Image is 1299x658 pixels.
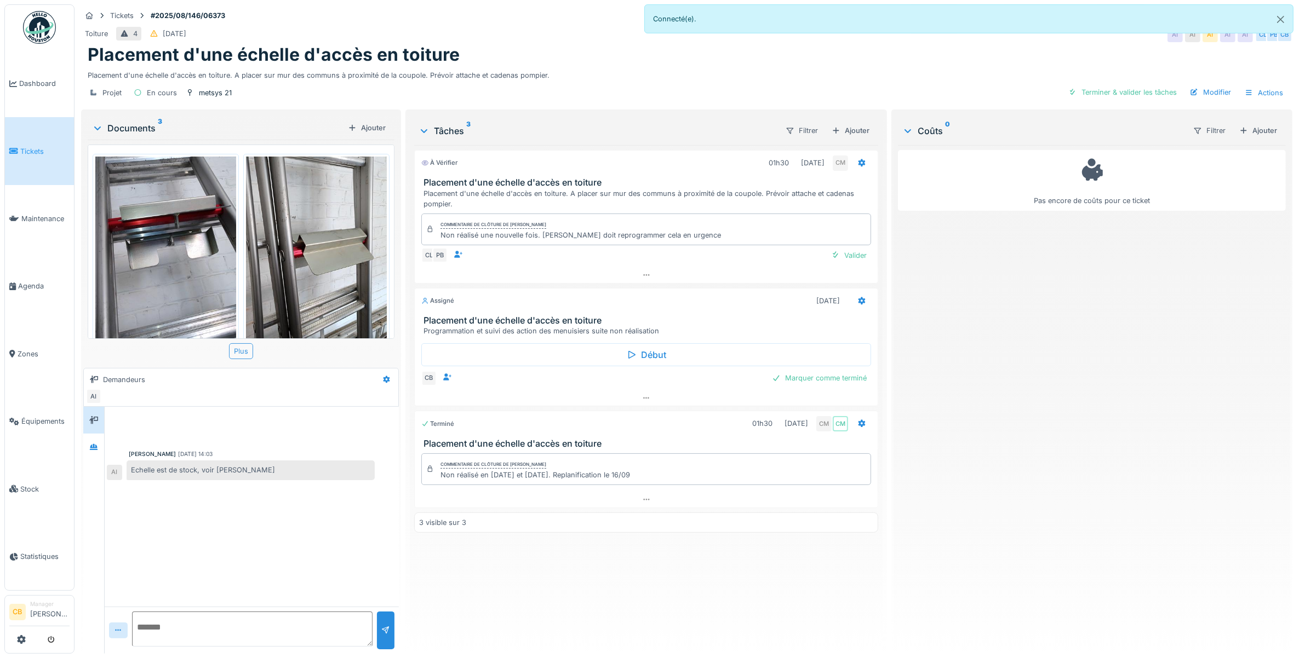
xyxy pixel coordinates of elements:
[344,120,390,135] div: Ajouter
[421,419,454,429] div: Terminé
[781,123,823,138] div: Filtrer
[133,28,138,39] div: 4
[163,28,186,39] div: [DATE]
[107,465,122,480] div: AI
[30,600,70,624] li: [PERSON_NAME]
[19,78,70,89] span: Dashboard
[127,460,375,480] div: Echelle est de stock, voir [PERSON_NAME]
[20,146,70,157] span: Tickets
[21,213,70,224] span: Maintenance
[816,416,832,431] div: CM
[20,484,70,494] span: Stock
[199,88,232,98] div: metsys 21
[902,124,1184,137] div: Coûts
[769,158,789,168] div: 01h30
[827,248,871,263] div: Valider
[421,371,437,386] div: CB
[801,158,825,168] div: [DATE]
[21,416,70,426] span: Équipements
[421,343,872,366] div: Début
[432,247,448,263] div: PB
[833,416,848,431] div: CM
[103,374,145,385] div: Demandeurs
[9,604,26,620] li: CB
[5,523,74,590] a: Statistiques
[1255,27,1271,42] div: CL
[5,388,74,455] a: Équipements
[752,418,772,429] div: 01h30
[30,600,70,608] div: Manager
[1266,27,1281,42] div: PB
[424,188,874,209] div: Placement d'une échelle d'accès en toiture. A placer sur mur des communs à proximité de la coupol...
[1168,27,1183,42] div: AI
[424,438,874,449] h3: Placement d'une échelle d'accès en toiture
[1268,5,1293,34] button: Close
[5,320,74,388] a: Zones
[440,221,546,229] div: Commentaire de clôture de [PERSON_NAME]
[945,124,950,137] sup: 0
[440,470,630,480] div: Non réalisé en [DATE] et [DATE]. Replanification le 16/09
[1238,27,1253,42] div: AI
[905,155,1279,206] div: Pas encore de coûts pour ce ticket
[1064,85,1181,100] div: Terminer & valider les tâches
[246,157,387,344] img: oy15fzkh45q9wudgnuebq6ivoxfc
[816,296,840,306] div: [DATE]
[833,155,848,171] div: CM
[158,122,162,135] sup: 3
[23,11,56,44] img: Badge_color-CXgf-gQk.svg
[110,10,134,21] div: Tickets
[85,28,108,39] div: Toiture
[424,177,874,188] h3: Placement d'une échelle d'accès en toiture
[1186,85,1235,100] div: Modifier
[1185,27,1200,42] div: AI
[440,461,546,469] div: Commentaire de clôture de [PERSON_NAME]
[419,124,777,137] div: Tâches
[1188,123,1231,138] div: Filtrer
[827,123,874,138] div: Ajouter
[466,124,471,137] sup: 3
[146,10,230,21] strong: #2025/08/146/06373
[5,185,74,252] a: Maintenance
[86,389,101,404] div: AI
[1203,27,1218,42] div: AI
[768,371,871,385] div: Marquer comme terminé
[102,88,122,98] div: Projet
[421,158,457,168] div: À vérifier
[421,296,454,305] div: Assigné
[5,252,74,320] a: Agenda
[1235,123,1281,138] div: Ajouter
[92,122,344,135] div: Documents
[1277,27,1292,42] div: CB
[5,455,74,522] a: Stock
[421,247,437,263] div: CL
[18,349,70,359] span: Zones
[644,4,1294,33] div: Connecté(e).
[229,343,253,359] div: Plus
[424,315,874,326] h3: Placement d'une échelle d'accès en toiture
[785,418,808,429] div: [DATE]
[129,450,176,458] div: [PERSON_NAME]
[5,50,74,117] a: Dashboard
[147,88,177,98] div: En cours
[95,157,236,344] img: yku8zn066t941c65c0wpj62v0gde
[20,551,70,562] span: Statistiques
[5,117,74,184] a: Tickets
[88,66,1286,80] div: Placement d'une échelle d'accès en toiture. A placer sur mur des communs à proximité de la coupol...
[1240,85,1288,101] div: Actions
[178,450,213,458] div: [DATE] 14:03
[1220,27,1235,42] div: AI
[18,281,70,291] span: Agenda
[440,230,721,240] div: Non réalisé une nouvelle fois. [PERSON_NAME] doit reprogrammer cela en urgence
[9,600,70,626] a: CB Manager[PERSON_NAME]
[424,326,874,336] div: Programmation et suivi des action des menuisiers suite non réalisation
[88,44,460,65] h1: Placement d'une échelle d'accès en toiture
[419,517,466,528] div: 3 visible sur 3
